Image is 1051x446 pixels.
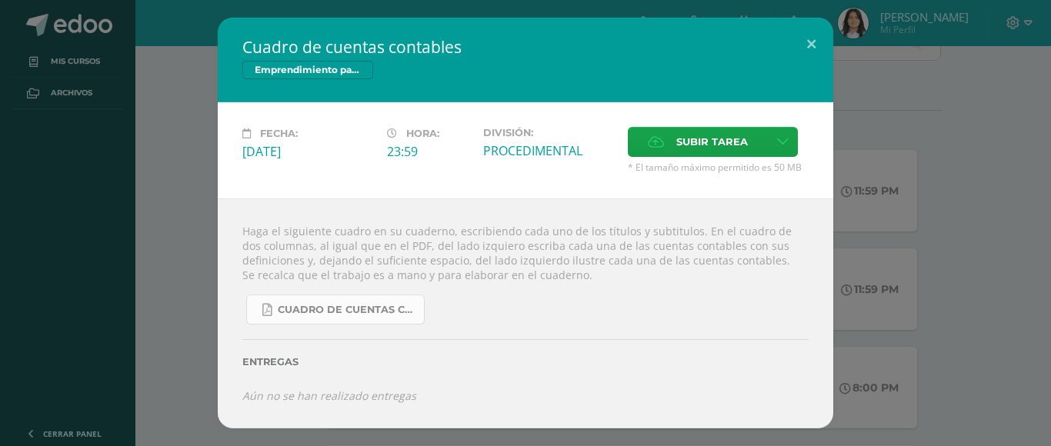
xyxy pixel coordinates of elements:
h2: Cuadro de cuentas contables [242,36,809,58]
i: Aún no se han realizado entregas [242,388,416,403]
div: Haga el siguiente cuadro en su cuaderno, escribiendo cada uno de los títulos y subtitulos. En el ... [218,198,833,428]
span: Subir tarea [676,128,748,156]
span: Hora: [406,128,439,139]
label: División: [483,127,616,138]
label: Entregas [242,356,809,368]
span: Emprendimiento para la Productividad [242,61,373,79]
div: 23:59 [387,143,471,160]
div: [DATE] [242,143,375,160]
button: Close (Esc) [789,18,833,70]
div: PROCEDIMENTAL [483,142,616,159]
span: Fecha: [260,128,298,139]
span: CUADRO DE CUENTAS CONTABLES.pdf [278,304,416,316]
a: CUADRO DE CUENTAS CONTABLES.pdf [246,295,425,325]
span: * El tamaño máximo permitido es 50 MB [628,161,809,174]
